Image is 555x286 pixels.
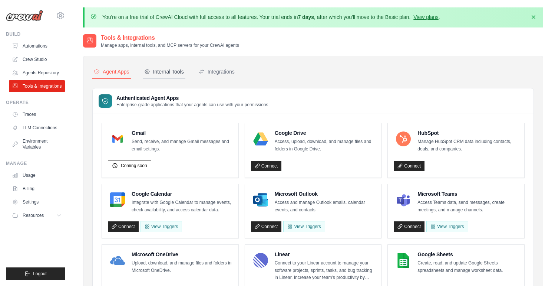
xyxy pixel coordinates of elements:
a: Connect [394,221,424,232]
p: Access Teams data, send messages, create meetings, and manage channels. [417,199,518,214]
div: Operate [6,100,65,105]
img: Google Calendar Logo [110,192,125,207]
a: Connect [251,161,282,171]
div: Internal Tools [144,68,184,75]
h4: Microsoft Outlook [275,190,376,198]
h4: Gmail [132,129,232,137]
a: Tools & Integrations [9,80,65,92]
a: Traces [9,108,65,120]
p: Upload, download, and manage files and folders in Microsoft OneDrive. [132,260,232,274]
img: HubSpot Logo [396,131,411,146]
div: Manage [6,160,65,166]
div: Build [6,31,65,37]
h4: Microsoft OneDrive [132,251,232,258]
h4: Google Calendar [132,190,232,198]
a: Connect [108,221,139,232]
p: Connect to your Linear account to manage your software projects, sprints, tasks, and bug tracking... [275,260,376,282]
p: Manage apps, internal tools, and MCP servers for your CrewAI agents [101,42,239,48]
h4: Google Sheets [417,251,518,258]
a: LLM Connections [9,122,65,134]
img: Google Drive Logo [253,131,268,146]
img: Microsoft Teams Logo [396,192,411,207]
button: Agent Apps [92,65,131,79]
img: Gmail Logo [110,131,125,146]
a: Usage [9,169,65,181]
span: Coming soon [121,163,147,169]
p: Integrate with Google Calendar to manage events, check availability, and access calendar data. [132,199,232,214]
div: Agent Apps [94,68,129,75]
a: Connect [394,161,424,171]
a: View plans [413,14,438,20]
h4: Google Drive [275,129,376,137]
button: Internal Tools [143,65,185,79]
a: Settings [9,196,65,208]
p: Manage HubSpot CRM data including contacts, deals, and companies. [417,138,518,153]
p: You're on a free trial of CrewAI Cloud with full access to all features. Your trial ends in , aft... [102,13,440,21]
p: Create, read, and update Google Sheets spreadsheets and manage worksheet data. [417,260,518,274]
button: View Triggers [141,221,182,232]
img: Linear Logo [253,253,268,268]
button: Integrations [197,65,236,79]
p: Access and manage Outlook emails, calendar events, and contacts. [275,199,376,214]
img: Google Sheets Logo [396,253,411,268]
img: Logo [6,10,43,21]
a: Connect [251,221,282,232]
a: Agents Repository [9,67,65,79]
button: Resources [9,209,65,221]
h4: Microsoft Teams [417,190,518,198]
a: Environment Variables [9,135,65,153]
span: Logout [33,271,47,277]
button: Logout [6,267,65,280]
span: Resources [23,212,44,218]
h4: Linear [275,251,376,258]
a: Billing [9,183,65,195]
p: Access, upload, download, and manage files and folders in Google Drive. [275,138,376,153]
img: Microsoft OneDrive Logo [110,253,125,268]
a: Crew Studio [9,53,65,65]
: View Triggers [283,221,325,232]
img: Microsoft Outlook Logo [253,192,268,207]
div: Integrations [199,68,235,75]
h2: Tools & Integrations [101,33,239,42]
: View Triggers [426,221,468,232]
h4: HubSpot [417,129,518,137]
strong: 7 days [298,14,314,20]
p: Enterprise-grade applications that your agents can use with your permissions [116,102,268,108]
a: Automations [9,40,65,52]
p: Send, receive, and manage Gmail messages and email settings. [132,138,232,153]
h3: Authenticated Agent Apps [116,94,268,102]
